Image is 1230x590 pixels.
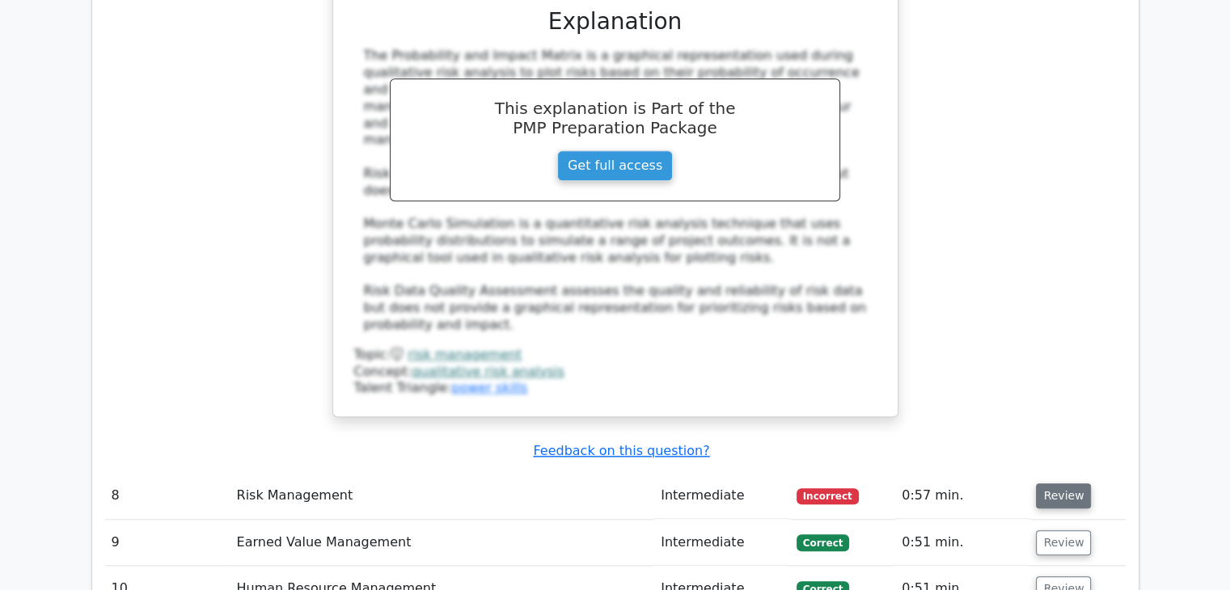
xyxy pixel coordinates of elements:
div: Concept: [354,364,877,381]
button: Review [1036,483,1091,508]
td: Risk Management [230,473,655,519]
td: Earned Value Management [230,520,655,566]
div: Topic: [354,347,877,364]
button: Review [1036,530,1091,555]
a: Feedback on this question? [533,443,709,458]
div: Talent Triangle: [354,347,877,397]
div: The Probability and Impact Matrix is a graphical representation used during qualitative risk anal... [364,48,867,334]
a: Get full access [557,150,673,181]
td: 8 [105,473,230,519]
td: 9 [105,520,230,566]
td: 0:51 min. [895,520,1029,566]
a: risk management [408,347,522,362]
td: 0:57 min. [895,473,1029,519]
span: Correct [797,534,849,550]
td: Intermediate [654,520,790,566]
td: Intermediate [654,473,790,519]
a: qualitative risk analysis [412,364,564,379]
h3: Explanation [364,8,867,36]
a: power skills [451,380,527,395]
span: Incorrect [797,488,859,504]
